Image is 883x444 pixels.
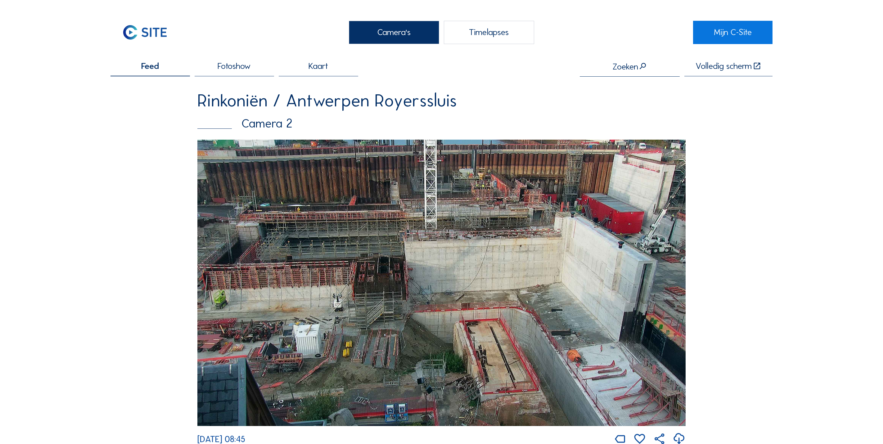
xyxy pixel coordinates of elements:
a: Mijn C-Site [693,21,773,44]
span: Feed [141,62,159,70]
img: Image [197,140,686,426]
span: Fotoshow [218,62,251,70]
div: Camera 2 [197,117,686,129]
div: Timelapses [444,21,534,44]
div: Volledig scherm [696,62,752,71]
span: Kaart [309,62,328,70]
div: Rinkoniën / Antwerpen Royerssluis [197,92,686,110]
img: C-SITE Logo [110,21,180,44]
div: Camera's [349,21,439,44]
a: C-SITE Logo [110,21,190,44]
